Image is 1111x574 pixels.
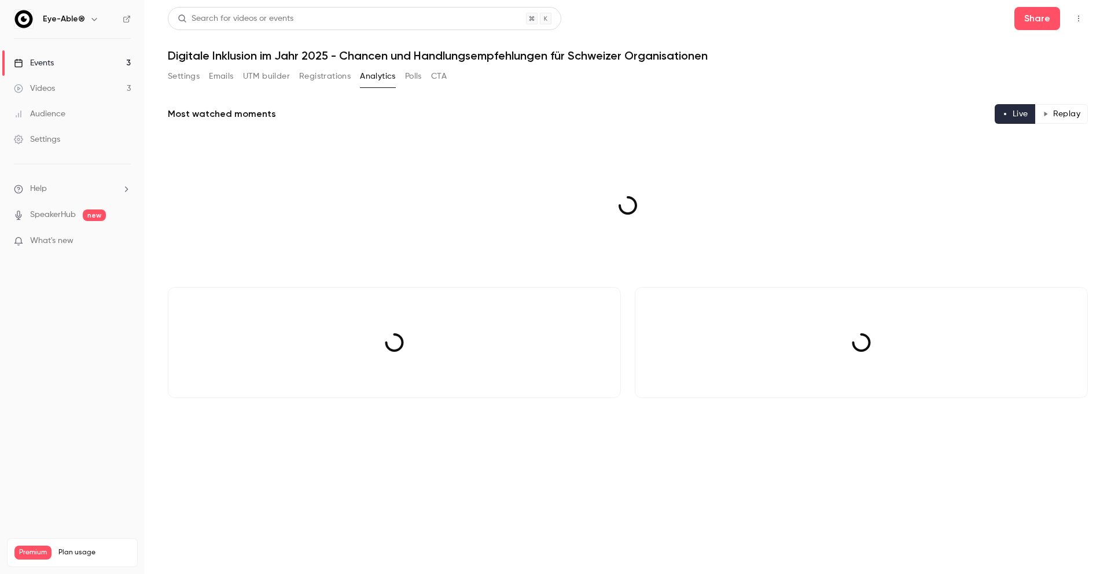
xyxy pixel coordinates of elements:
[30,183,47,195] span: Help
[14,183,131,195] li: help-dropdown-opener
[405,67,422,86] button: Polls
[299,67,351,86] button: Registrations
[243,67,290,86] button: UTM builder
[14,546,51,560] span: Premium
[14,57,54,69] div: Events
[1035,104,1088,124] button: Replay
[178,13,293,25] div: Search for videos or events
[30,235,73,247] span: What's new
[14,134,60,145] div: Settings
[360,67,396,86] button: Analytics
[43,13,85,25] h6: Eye-Able®
[209,67,233,86] button: Emails
[168,67,200,86] button: Settings
[117,236,131,246] iframe: Noticeable Trigger
[14,10,33,28] img: Eye-Able®
[14,108,65,120] div: Audience
[83,209,106,221] span: new
[58,548,130,557] span: Plan usage
[431,67,447,86] button: CTA
[1014,7,1060,30] button: Share
[14,83,55,94] div: Videos
[168,107,276,121] h2: Most watched moments
[995,104,1036,124] button: Live
[30,209,76,221] a: SpeakerHub
[168,49,1088,62] h1: Digitale Inklusion im Jahr 2025 - Chancen und Handlungsempfehlungen für Schweizer Organisationen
